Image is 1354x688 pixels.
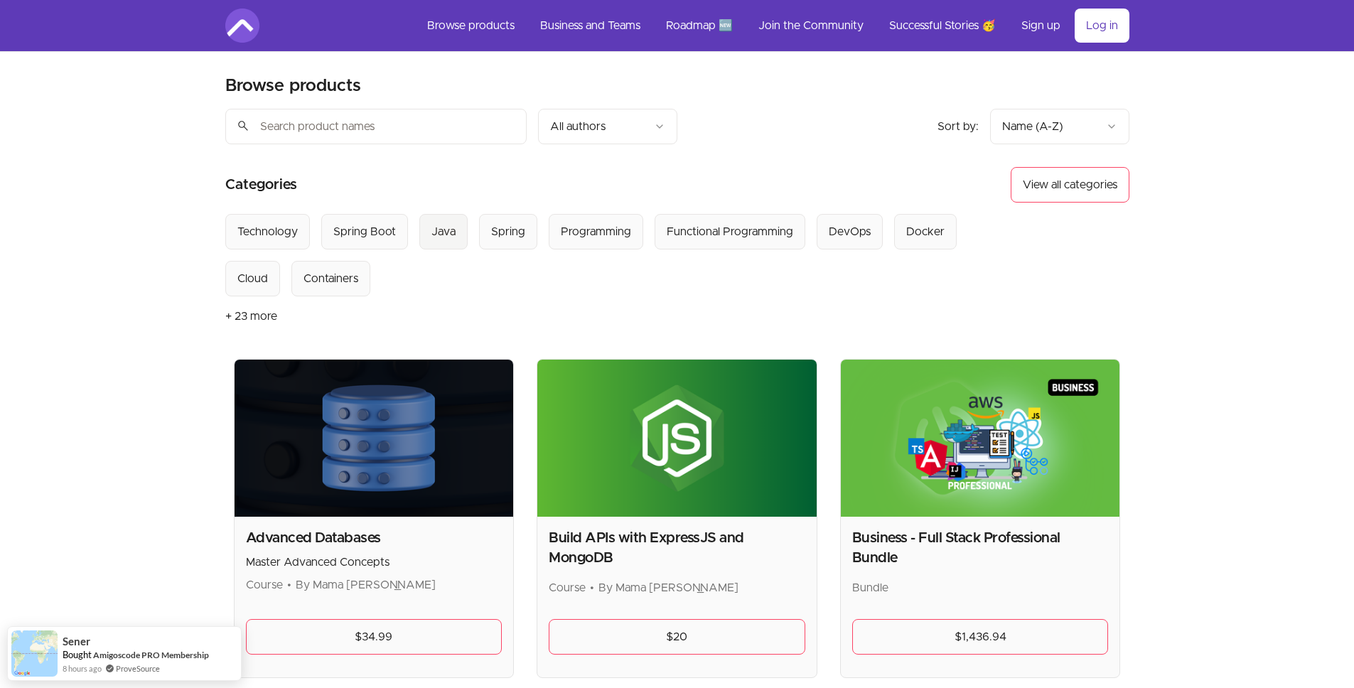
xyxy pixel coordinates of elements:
input: Search product names [225,109,527,144]
span: search [237,116,249,136]
div: Spring [491,223,525,240]
a: $1,436.94 [852,619,1109,655]
a: Successful Stories 🥳 [878,9,1007,43]
span: Sener [63,635,90,647]
h2: Categories [225,167,297,203]
a: Amigoscode PRO Membership [93,649,209,661]
div: Functional Programming [667,223,793,240]
span: Sort by: [937,121,979,132]
div: Docker [906,223,945,240]
a: Sign up [1010,9,1072,43]
a: Roadmap 🆕 [655,9,744,43]
span: By Mama [PERSON_NAME] [598,582,738,593]
a: Browse products [416,9,526,43]
div: Containers [303,270,358,287]
img: Product image for Build APIs with ExpressJS and MongoDB [537,360,817,517]
img: Product image for Advanced Databases [235,360,514,517]
button: Filter by author [538,109,677,144]
span: 8 hours ago [63,662,102,674]
a: $20 [549,619,805,655]
a: $34.99 [246,619,503,655]
div: Programming [561,223,631,240]
span: By Mama [PERSON_NAME] [296,579,436,591]
button: Product sort options [990,109,1129,144]
span: • [287,579,291,591]
h2: Advanced Databases [246,528,503,548]
p: Master Advanced Concepts [246,554,503,571]
img: Amigoscode logo [225,9,259,43]
span: Course [549,582,586,593]
a: Business and Teams [529,9,652,43]
img: Product image for Business - Full Stack Professional Bundle [841,360,1120,517]
nav: Main [416,9,1129,43]
span: Bought [63,649,92,660]
h2: Browse products [225,75,361,97]
span: Bundle [852,582,888,593]
span: Course [246,579,283,591]
a: Join the Community [747,9,875,43]
button: View all categories [1011,167,1129,203]
h2: Build APIs with ExpressJS and MongoDB [549,528,805,568]
img: provesource social proof notification image [11,630,58,677]
div: Cloud [237,270,268,287]
div: Spring Boot [333,223,396,240]
button: + 23 more [225,296,277,336]
span: • [590,582,594,593]
div: Java [431,223,456,240]
h2: Business - Full Stack Professional Bundle [852,528,1109,568]
div: DevOps [829,223,871,240]
div: Technology [237,223,298,240]
a: Log in [1075,9,1129,43]
a: ProveSource [116,662,160,674]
